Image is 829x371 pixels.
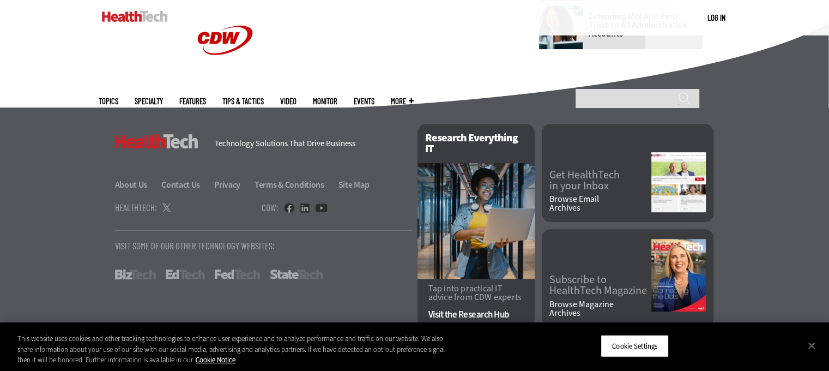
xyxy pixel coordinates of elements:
[707,13,725,22] a: Log in
[115,241,412,250] p: Visit Some Of Our Other Technology Websites:
[354,97,374,105] a: Events
[102,11,168,22] img: Home
[161,179,213,190] a: Contact Us
[262,203,279,212] h4: CDW:
[601,334,669,357] button: Cookie Settings
[417,124,535,163] h2: Research Everything IT
[549,274,651,296] a: Subscribe toHealthTech Magazine
[215,140,404,148] h4: Technology Solutions That Drive Business
[391,97,414,105] span: More
[184,72,266,83] a: CDW
[651,152,706,212] img: newsletter screenshot
[17,333,456,366] div: This website uses cookies and other tracking technologies to enhance user experience and to analy...
[549,170,651,192] a: Get HealthTechin your Inbox
[255,179,337,190] a: Terms & Conditions
[222,97,264,105] a: Tips & Tactics
[313,97,337,105] a: MonITor
[215,270,260,279] a: FedTech
[800,333,824,357] button: Close
[280,97,296,105] a: Video
[651,239,706,312] img: Summer 2025 cover
[338,179,370,190] a: Site Map
[270,270,323,279] a: StateTech
[707,12,725,23] div: User menu
[179,97,206,105] a: Features
[115,179,160,190] a: About Us
[115,203,157,212] h4: HealthTech:
[115,270,156,279] a: BizTech
[428,284,524,302] p: Tap into practical IT advice from CDW experts
[166,270,205,279] a: EdTech
[549,300,651,318] a: Browse MagazineArchives
[214,179,253,190] a: Privacy
[99,97,118,105] span: Topics
[428,310,524,319] a: Visit the Research Hub
[549,195,651,212] a: Browse EmailArchives
[135,97,163,105] span: Specialty
[115,134,198,148] h3: HealthTech
[196,355,235,364] a: More information about your privacy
